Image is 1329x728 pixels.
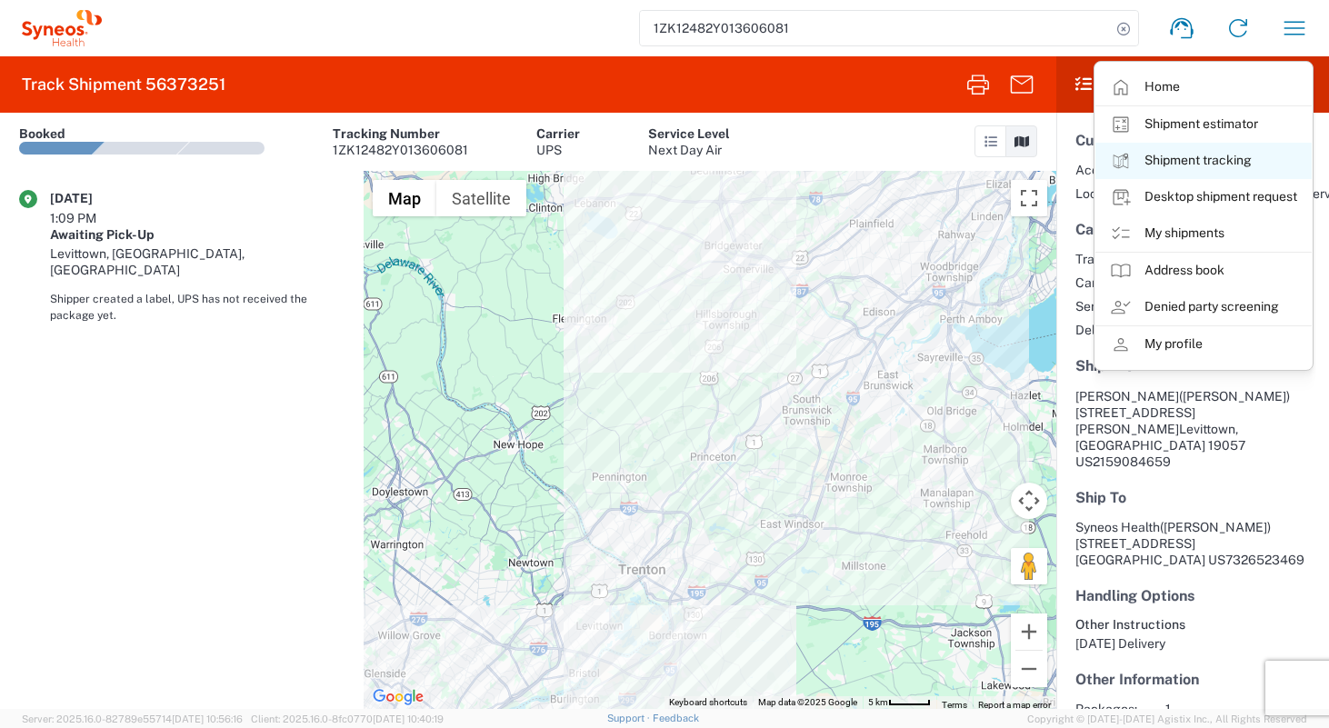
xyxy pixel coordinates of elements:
h2: Track Shipment 56373251 [22,74,225,95]
span: 2159084659 [1093,454,1171,469]
span: Service Level: [1075,298,1156,314]
h5: Handling Options [1075,587,1310,604]
h5: Ship From [1075,357,1310,374]
span: 5 km [868,697,888,707]
address: Levittown, [GEOGRAPHIC_DATA] 19057 US [1075,388,1310,470]
a: Open this area in Google Maps (opens a new window) [368,685,428,709]
a: Denied party screening [1095,289,1312,325]
div: 1ZK12482Y013606081 [333,142,468,158]
button: Toggle fullscreen view [1011,180,1047,216]
span: [PERSON_NAME] [1075,389,1179,404]
button: Map camera controls [1011,483,1047,519]
span: [DATE] 10:56:16 [172,713,243,724]
span: Carrier Name: [1075,274,1156,291]
span: Location: [1075,185,1129,202]
div: 1:09 PM [50,210,141,226]
button: Map Scale: 5 km per 43 pixels [863,696,936,709]
button: Drag Pegman onto the map to open Street View [1011,548,1047,584]
span: Map data ©2025 Google [758,697,857,707]
span: Account: [1075,162,1129,178]
a: Shipment tracking [1095,143,1312,179]
a: My shipments [1095,215,1312,252]
span: ([PERSON_NAME]) [1160,520,1271,534]
a: Feedback [653,713,699,723]
span: Client: 2025.16.0-8fc0770 [251,713,444,724]
h5: Other Information [1075,671,1310,688]
button: Keyboard shortcuts [669,696,747,709]
a: Terms [942,700,967,710]
span: Syneos Health [STREET_ADDRESS] [1075,520,1271,551]
img: Google [368,685,428,709]
div: [DATE] Delivery [1075,635,1310,652]
address: [GEOGRAPHIC_DATA] US [1075,519,1310,568]
div: Booked [19,125,65,142]
div: Shipper created a label, UPS has not received the package yet. [50,291,345,324]
a: Desktop shipment request [1095,179,1312,215]
span: Server: 2025.16.0-82789e55714 [22,713,243,724]
div: Awaiting Pick-Up [50,226,345,243]
span: [DATE] 10:40:19 [373,713,444,724]
button: Zoom in [1011,613,1047,650]
span: Packages: [1075,701,1151,717]
span: Delivery Date: [1075,322,1156,338]
header: Shipment Overview [1056,56,1329,113]
input: Shipment, tracking or reference number [640,11,1111,45]
div: Carrier [536,125,580,142]
div: Tracking Number [333,125,468,142]
span: [STREET_ADDRESS][PERSON_NAME] [1075,405,1195,436]
button: Show satellite imagery [436,180,526,216]
a: My profile [1095,326,1312,363]
h5: Carrier Information [1075,221,1310,238]
h5: Customer Information [1075,132,1310,149]
div: [DATE] [50,190,141,206]
a: Report a map error [978,700,1051,710]
div: Next Day Air [648,142,730,158]
button: Zoom out [1011,651,1047,687]
span: 7326523469 [1225,553,1304,567]
span: Copyright © [DATE]-[DATE] Agistix Inc., All Rights Reserved [1027,711,1307,727]
span: ([PERSON_NAME]) [1179,389,1290,404]
a: Address book [1095,253,1312,289]
div: UPS [536,142,580,158]
a: Support [607,713,653,723]
h6: Other Instructions [1075,617,1310,633]
div: Levittown, [GEOGRAPHIC_DATA], [GEOGRAPHIC_DATA] [50,245,345,278]
div: Service Level [648,125,730,142]
a: Home [1095,69,1312,105]
button: Show street map [373,180,436,216]
span: Tracking No: [1075,251,1156,267]
a: Shipment estimator [1095,106,1312,143]
h5: Ship To [1075,489,1310,506]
